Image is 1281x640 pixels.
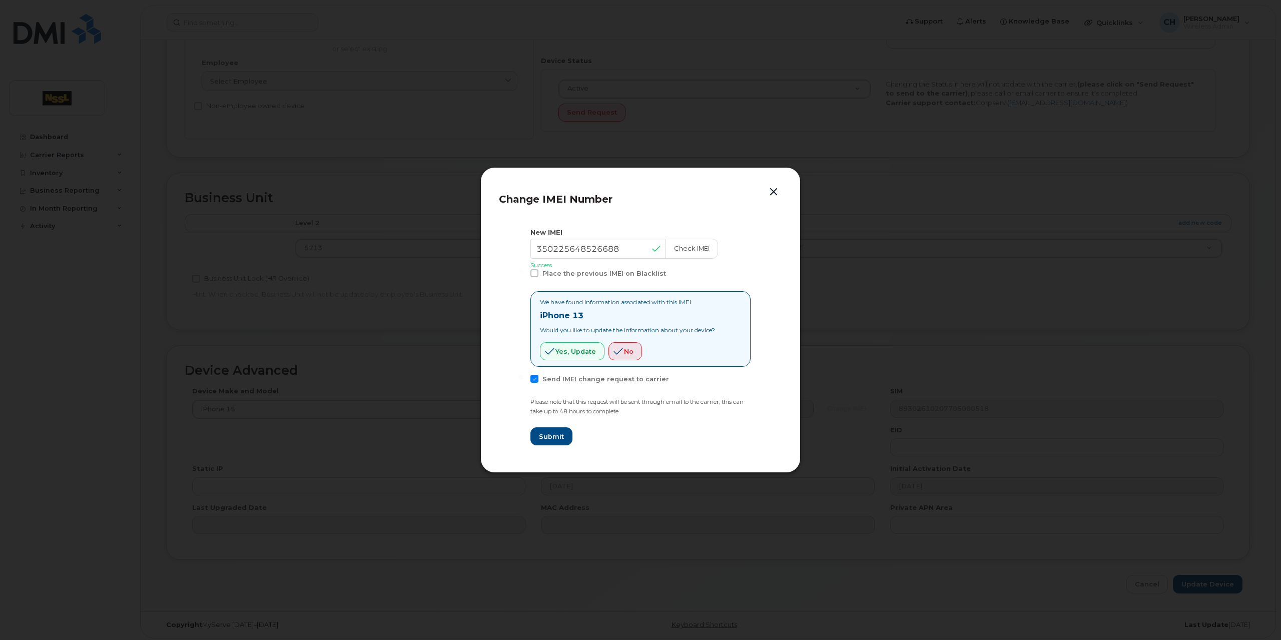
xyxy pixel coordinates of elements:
span: Yes, update [555,347,596,356]
input: Place the previous IMEI on Blacklist [518,269,523,274]
span: Send IMEI change request to carrier [542,375,669,383]
button: Submit [530,427,572,445]
strong: iPhone 13 [540,311,583,320]
div: New IMEI [530,228,751,237]
input: Send IMEI change request to carrier [518,375,523,380]
button: Yes, update [540,342,604,360]
span: Place the previous IMEI on Blacklist [542,270,666,277]
span: Change IMEI Number [499,193,612,205]
button: No [608,342,642,360]
small: Please note that this request will be sent through email to the carrier, this can take up to 48 h... [530,398,744,415]
p: We have found information associated with this IMEI. [540,298,715,306]
span: No [624,347,633,356]
button: Check IMEI [666,239,718,259]
span: Submit [539,432,564,441]
p: Would you like to update the information about your device? [540,326,715,334]
p: Success [530,261,751,269]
